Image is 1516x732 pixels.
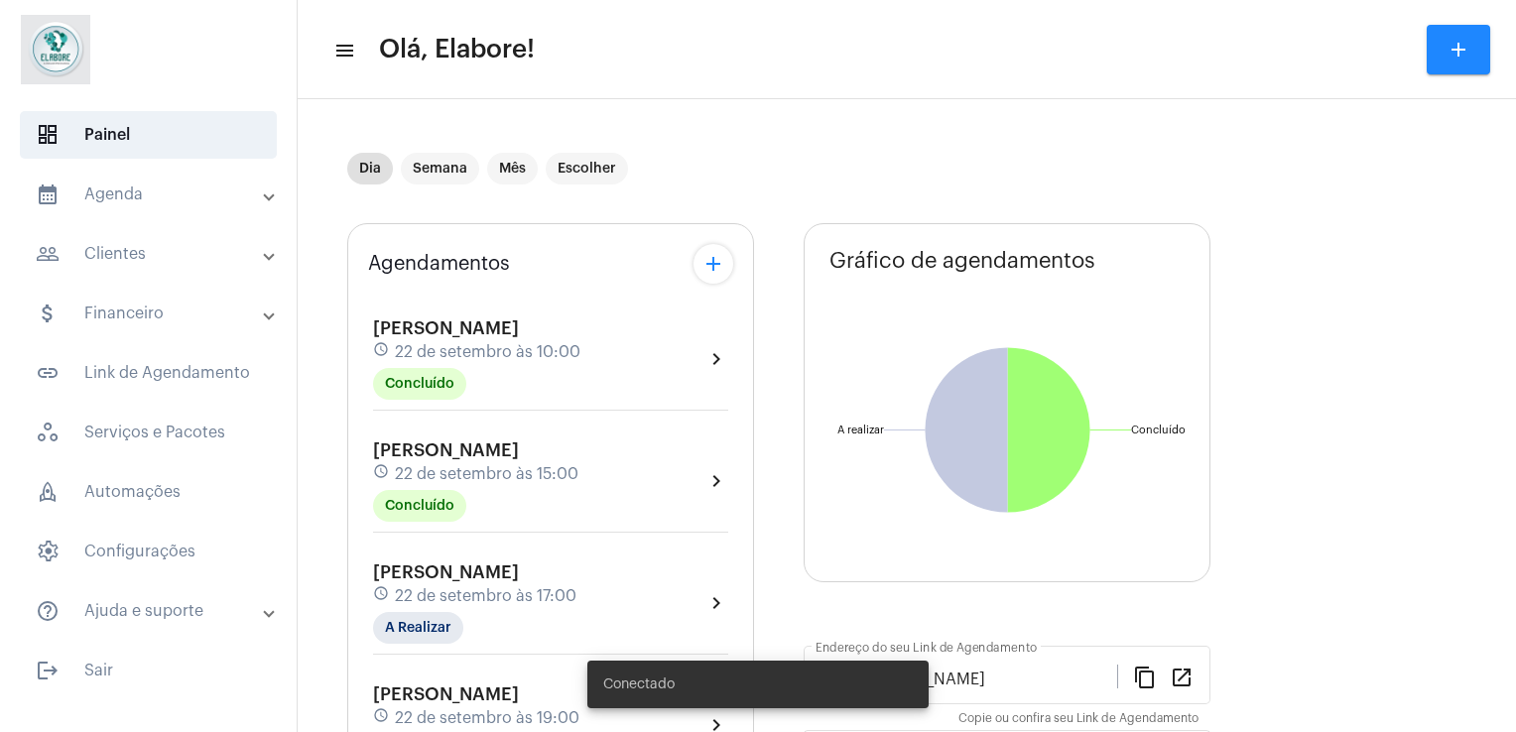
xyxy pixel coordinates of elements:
[829,249,1095,273] span: Gráfico de agendamentos
[36,242,265,266] mat-panel-title: Clientes
[16,10,95,89] img: 4c6856f8-84c7-1050-da6c-cc5081a5dbaf.jpg
[36,599,60,623] mat-icon: sidenav icon
[704,469,728,493] mat-icon: chevron_right
[12,230,297,278] mat-expansion-panel-header: sidenav iconClientes
[487,153,538,184] mat-chip: Mês
[701,252,725,276] mat-icon: add
[546,153,628,184] mat-chip: Escolher
[373,319,519,337] span: [PERSON_NAME]
[1131,425,1186,435] text: Concluído
[379,34,535,65] span: Olá, Elabore!
[12,587,297,635] mat-expansion-panel-header: sidenav iconAjuda e suporte
[373,707,391,729] mat-icon: schedule
[704,591,728,615] mat-icon: chevron_right
[36,361,60,385] mat-icon: sidenav icon
[333,39,353,62] mat-icon: sidenav icon
[36,183,265,206] mat-panel-title: Agenda
[36,242,60,266] mat-icon: sidenav icon
[373,441,519,459] span: [PERSON_NAME]
[373,368,466,400] mat-chip: Concluído
[373,685,519,703] span: [PERSON_NAME]
[12,290,297,337] mat-expansion-panel-header: sidenav iconFinanceiro
[368,253,510,275] span: Agendamentos
[36,540,60,563] span: sidenav icon
[816,671,1117,688] input: Link
[20,409,277,456] span: Serviços e Pacotes
[20,528,277,575] span: Configurações
[36,480,60,504] span: sidenav icon
[373,490,466,522] mat-chip: Concluído
[373,585,391,607] mat-icon: schedule
[1133,665,1157,688] mat-icon: content_copy
[373,341,391,363] mat-icon: schedule
[395,465,578,483] span: 22 de setembro às 15:00
[20,468,277,516] span: Automações
[837,425,884,435] text: A realizar
[401,153,479,184] mat-chip: Semana
[36,599,265,623] mat-panel-title: Ajuda e suporte
[36,302,265,325] mat-panel-title: Financeiro
[395,709,579,727] span: 22 de setembro às 19:00
[395,343,580,361] span: 22 de setembro às 10:00
[347,153,393,184] mat-chip: Dia
[20,349,277,397] span: Link de Agendamento
[603,674,675,694] span: Conectado
[12,171,297,218] mat-expansion-panel-header: sidenav iconAgenda
[36,421,60,444] span: sidenav icon
[36,123,60,147] span: sidenav icon
[704,347,728,371] mat-icon: chevron_right
[36,302,60,325] mat-icon: sidenav icon
[20,647,277,694] span: Sair
[20,111,277,159] span: Painel
[373,463,391,485] mat-icon: schedule
[1447,38,1470,61] mat-icon: add
[958,712,1199,726] mat-hint: Copie ou confira seu Link de Agendamento
[373,612,463,644] mat-chip: A Realizar
[1170,665,1194,688] mat-icon: open_in_new
[36,659,60,682] mat-icon: sidenav icon
[395,587,576,605] span: 22 de setembro às 17:00
[373,563,519,581] span: [PERSON_NAME]
[36,183,60,206] mat-icon: sidenav icon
